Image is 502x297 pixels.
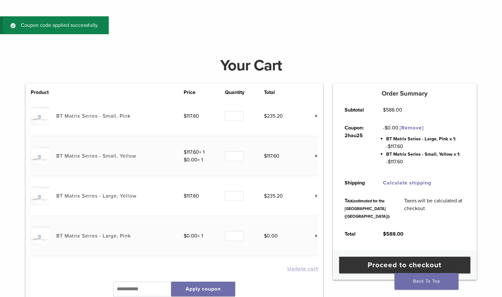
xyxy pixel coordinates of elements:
span: × 1 [184,149,204,155]
span: $ [264,193,267,199]
a: Calculate shipping [383,180,431,186]
span: $ [383,107,386,113]
a: Remove this item [310,152,318,160]
span: $ [264,153,267,159]
small: (estimated for the [GEOGRAPHIC_DATA] ([GEOGRAPHIC_DATA])) [345,199,390,219]
span: $ [383,231,386,237]
span: $ [184,113,187,119]
span: $ [184,157,187,163]
bdi: 117.60 [184,193,199,199]
th: Tax [338,192,397,225]
bdi: 235.20 [264,113,283,119]
span: × 1 [184,157,203,163]
a: BT Matrix Series - Small, Pink [56,113,131,119]
a: BT Matrix Series - Small, Yellow [56,153,136,159]
span: $ [388,159,391,165]
span: $ [385,125,387,131]
span: $ [184,233,187,239]
span: $ [388,143,391,150]
span: 0.00 [385,125,398,131]
img: BT Matrix Series - Small, Yellow [31,146,50,165]
span: $ [264,113,267,119]
a: Remove this item [310,192,318,200]
a: Remove this item [310,112,318,120]
button: Apply coupon [171,282,235,296]
th: Total [338,225,376,243]
img: BT Matrix Series - Large, Pink [31,226,50,245]
th: Total [264,89,301,96]
span: $ [264,233,267,239]
span: BT Matrix Series - Small, Yellow x 1: [386,152,460,157]
h5: Order Summary [333,90,477,98]
span: $ [184,149,187,155]
a: Remove 2hau25 coupon [400,125,424,131]
a: Back To Top [394,273,458,290]
td: - [376,119,472,174]
a: BT Matrix Series - Large, Yellow [56,193,137,199]
span: $ [184,193,187,199]
th: Product [31,89,56,96]
td: Taxes will be calculated at checkout [397,192,472,225]
bdi: 117.60 [264,153,279,159]
th: Subtotal [338,101,376,119]
span: - 117.60 [386,143,403,150]
bdi: 235.20 [264,193,283,199]
bdi: 0.00 [184,233,197,239]
a: Proceed to checkout [339,257,470,273]
bdi: 0.00 [264,233,278,239]
img: BT Matrix Series - Large, Yellow [31,186,50,205]
a: BT Matrix Series - Large, Pink [56,233,131,239]
span: - 117.60 [386,159,403,165]
th: Quantity [225,89,264,96]
bdi: 0.00 [184,157,197,163]
bdi: 117.60 [184,113,199,119]
bdi: 588.00 [383,231,403,237]
th: Coupon: 2hau25 [338,119,376,174]
span: BT Matrix Series - Large, Pink x 1: [386,136,456,142]
button: Update cart [287,266,318,271]
span: × 1 [184,233,203,239]
th: Shipping [338,174,376,192]
th: Price [184,89,225,96]
bdi: 117.60 [184,149,199,155]
h1: Your Cart [21,58,482,73]
a: Remove this item [310,232,318,240]
bdi: 588.00 [383,107,402,113]
img: BT Matrix Series - Small, Pink [31,106,50,125]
